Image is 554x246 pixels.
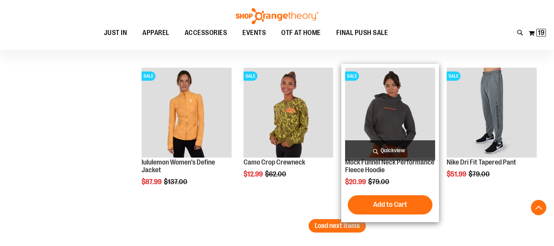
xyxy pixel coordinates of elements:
a: Product image for Nike Dri Fit Tapered PantSALE [447,68,537,159]
span: $62.00 [265,170,287,178]
span: $137.00 [164,178,189,186]
span: 19 [538,29,544,37]
a: Product image for Mock Funnel Neck Performance Fleece HoodieSALE [345,68,435,159]
button: Add to Cart [348,195,432,214]
a: Quickview [345,140,435,161]
a: JUST IN [96,24,135,42]
img: Shop Orangetheory [235,8,319,24]
div: product [240,64,337,198]
a: Product image for lululemon Define JacketSALE [142,68,232,159]
a: Nike Dri Fit Tapered Pant [447,158,516,166]
a: Mock Funnel Neck Performance Fleece Hoodie [345,158,434,174]
span: APPAREL [142,24,169,42]
a: Product image for Camo Crop CrewneckSALE [244,68,334,159]
a: lululemon Women's Define Jacket [142,158,215,174]
span: SALE [244,71,257,81]
span: OTF AT HOME [281,24,321,42]
a: APPAREL [135,24,177,42]
span: $79.00 [469,170,491,178]
span: SALE [345,71,359,81]
img: Product image for Mock Funnel Neck Performance Fleece Hoodie [345,68,435,158]
button: Load next items [309,219,366,233]
img: Product image for Nike Dri Fit Tapered Pant [447,68,537,158]
span: Add to Cart [373,200,407,209]
div: product [443,64,541,198]
img: Product image for Camo Crop Crewneck [244,68,334,158]
a: ACCESSORIES [177,24,235,42]
span: $12.99 [244,170,264,178]
a: EVENTS [235,24,274,42]
a: FINAL PUSH SALE [329,24,396,42]
span: SALE [447,71,461,81]
span: EVENTS [242,24,266,42]
span: FINAL PUSH SALE [336,24,388,42]
img: Product image for lululemon Define Jacket [142,68,232,158]
div: product [341,64,439,222]
span: $79.00 [368,178,390,186]
a: OTF AT HOME [274,24,329,42]
div: product [138,64,235,205]
span: JUST IN [104,24,127,42]
a: Camo Crop Crewneck [244,158,305,166]
span: $51.99 [447,170,467,178]
span: ACCESSORIES [185,24,227,42]
span: Load next items [315,222,360,229]
span: $87.99 [142,178,163,186]
span: SALE [142,71,155,81]
span: $20.99 [345,178,367,186]
button: Back To Top [531,200,546,215]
